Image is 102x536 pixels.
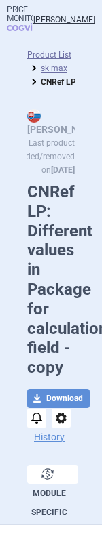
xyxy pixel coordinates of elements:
h1: CNRef LP: Different values in Package for calculation field - copy [27,182,75,377]
a: sk max [41,64,67,73]
strong: [PERSON_NAME] [27,110,101,135]
button: Download [27,389,90,408]
p: Last product added/removed on [16,136,75,177]
span: COGVIO [7,23,46,31]
button: Module specific [27,465,78,484]
a: Product List [27,50,71,60]
strong: [DATE] [51,165,75,175]
li: sk max [27,62,67,75]
button: History [34,432,65,442]
li: Product List [27,48,71,62]
a: Price MonitorCOGVIO [7,5,46,35]
img: SK [27,109,41,123]
strong: Price Monitor [7,5,46,23]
